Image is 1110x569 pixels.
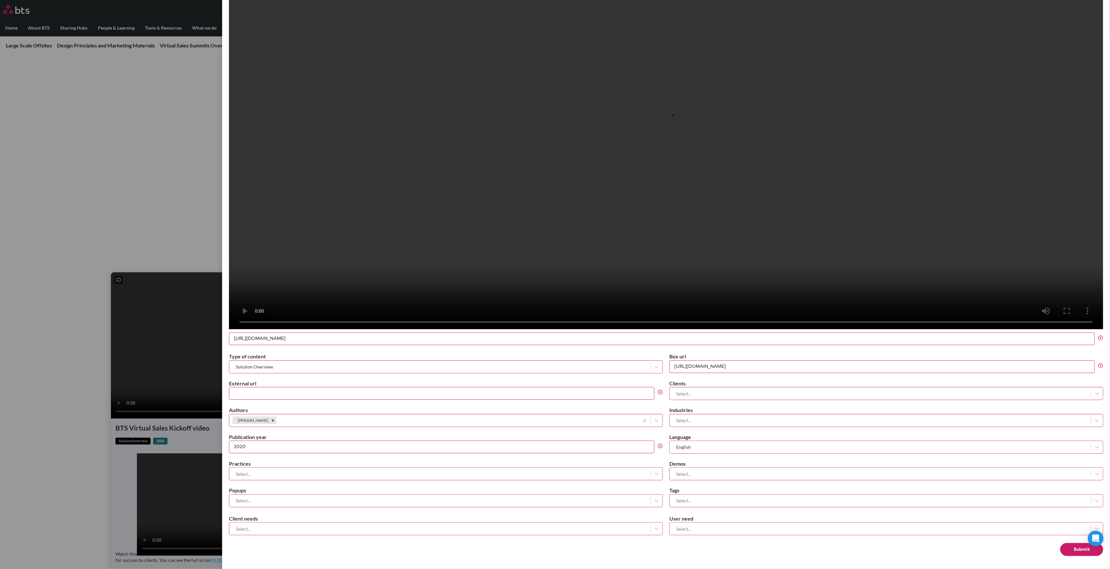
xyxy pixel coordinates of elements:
[1088,531,1103,546] div: Open Intercom Messenger
[669,433,1103,441] label: Language
[229,460,663,467] label: Practices
[229,353,663,360] label: Type of content
[669,353,1103,360] label: Box url
[669,460,1103,467] label: Demos
[233,417,269,424] div: [PERSON_NAME]
[229,407,663,414] label: Authors
[669,380,1103,387] label: Clients
[229,380,663,387] label: External url
[229,515,663,522] label: Client needs
[1060,543,1103,556] button: Submit
[669,407,1103,414] label: Industries
[669,515,1103,522] label: User need
[229,433,663,441] label: Publication year
[669,360,1095,373] input: https://bts.box.com/...
[269,417,276,424] div: Remove Adam Boggs
[669,487,1103,494] label: Tags
[229,487,663,494] label: Popups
